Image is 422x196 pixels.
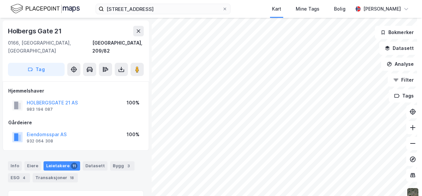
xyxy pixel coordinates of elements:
[44,161,80,171] div: Leietakere
[363,5,401,13] div: [PERSON_NAME]
[8,119,143,127] div: Gårdeiere
[27,107,53,112] div: 983 194 087
[27,138,53,144] div: 932 064 308
[8,87,143,95] div: Hjemmelshaver
[8,161,22,171] div: Info
[8,173,30,182] div: ESG
[110,161,135,171] div: Bygg
[8,26,63,36] div: Holbergs Gate 21
[375,26,419,39] button: Bokmerker
[92,39,144,55] div: [GEOGRAPHIC_DATA], 209/82
[24,161,41,171] div: Eiere
[127,131,139,138] div: 100%
[389,164,422,196] iframe: Chat Widget
[8,63,65,76] button: Tag
[379,42,419,55] button: Datasett
[296,5,319,13] div: Mine Tags
[8,39,92,55] div: 0166, [GEOGRAPHIC_DATA], [GEOGRAPHIC_DATA]
[21,175,27,181] div: 4
[69,175,75,181] div: 18
[381,58,419,71] button: Analyse
[33,173,78,182] div: Transaksjoner
[104,4,222,14] input: Søk på adresse, matrikkel, gårdeiere, leietakere eller personer
[272,5,281,13] div: Kart
[71,163,77,169] div: 11
[83,161,107,171] div: Datasett
[389,89,419,102] button: Tags
[127,99,139,107] div: 100%
[125,163,132,169] div: 3
[11,3,80,15] img: logo.f888ab2527a4732fd821a326f86c7f29.svg
[389,164,422,196] div: Kontrollprogram for chat
[334,5,346,13] div: Bolig
[388,73,419,87] button: Filter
